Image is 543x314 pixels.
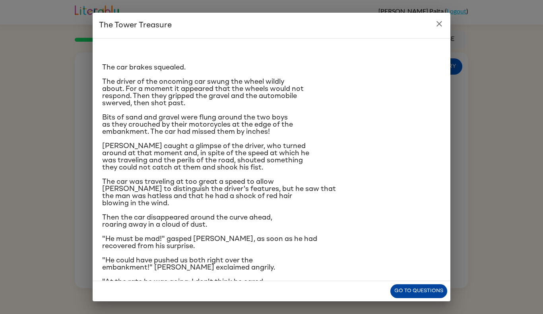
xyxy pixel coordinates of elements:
span: Bits of sand and gravel were flung around the two boys as they crouched by their motorcycles at t... [102,114,293,135]
span: [PERSON_NAME] caught a glimpse of the driver, who turned around at that moment and, in spite of t... [102,143,309,171]
h2: The Tower Treasure [93,13,450,38]
span: "At the rate he was going, I don't think he cared whether he ran anyone down or not." [102,278,263,293]
button: close [431,16,447,32]
span: Then the car disappeared around the curve ahead, roaring away in a cloud of dust. [102,214,272,228]
span: The driver of the oncoming car swung the wheel wildly about. For a moment it appeared that the wh... [102,78,304,107]
span: "He could have pushed us both right over the embankment!" [PERSON_NAME] exclaimed angrily. [102,257,275,271]
span: "He must be mad!" gasped [PERSON_NAME], as soon as he had recovered from his surprise. [102,235,317,250]
span: The car was traveling at too great a speed to allow [PERSON_NAME] to distinguish the driver's fea... [102,178,336,207]
button: Go to questions [390,284,447,298]
span: The car brakes squealed. [102,64,186,71]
